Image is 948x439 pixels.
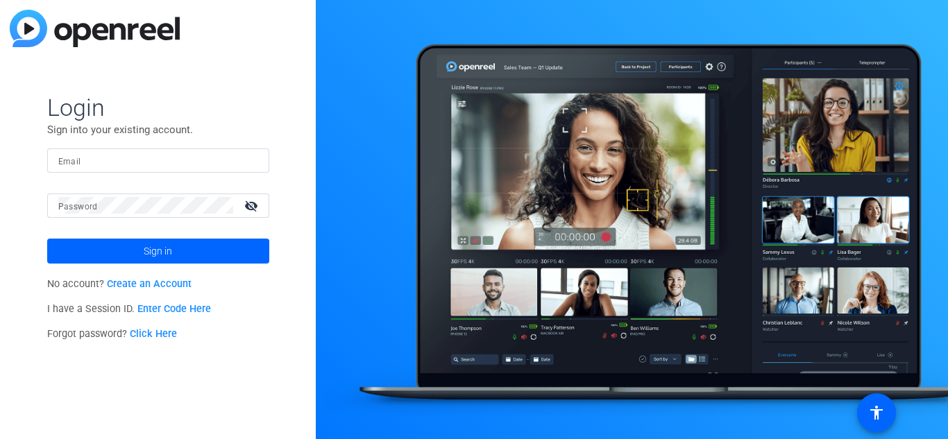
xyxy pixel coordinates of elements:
[236,196,269,216] mat-icon: visibility_off
[47,239,269,264] button: Sign in
[58,152,258,169] input: Enter Email Address
[47,93,269,122] span: Login
[868,404,885,421] mat-icon: accessibility
[47,328,178,340] span: Forgot password?
[130,328,177,340] a: Click Here
[144,234,172,268] span: Sign in
[10,10,180,47] img: blue-gradient.svg
[47,278,192,290] span: No account?
[58,202,98,212] mat-label: Password
[58,157,81,166] mat-label: Email
[137,303,211,315] a: Enter Code Here
[47,122,269,137] p: Sign into your existing account.
[47,303,212,315] span: I have a Session ID.
[107,278,192,290] a: Create an Account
